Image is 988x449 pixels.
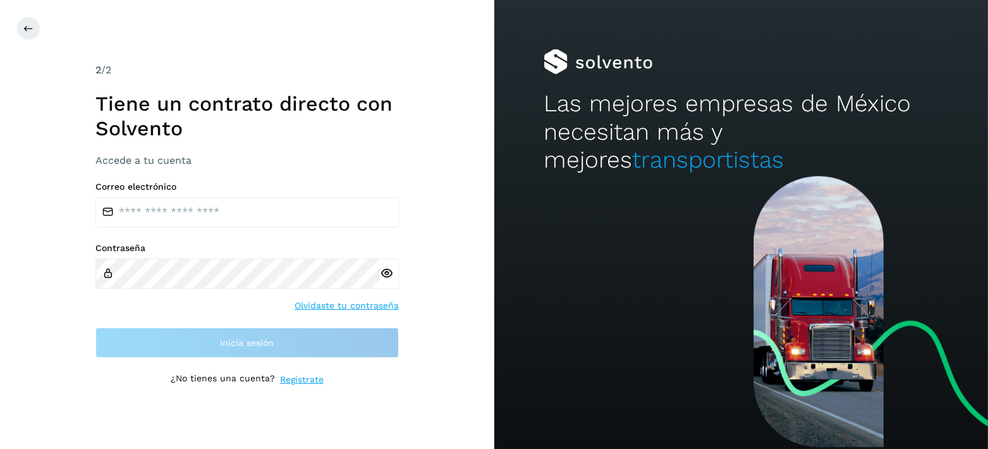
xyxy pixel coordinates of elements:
span: 2 [95,64,101,76]
div: /2 [95,63,399,78]
span: Inicia sesión [220,338,274,347]
h1: Tiene un contrato directo con Solvento [95,92,399,140]
button: Inicia sesión [95,328,399,358]
label: Correo electrónico [95,181,399,192]
h3: Accede a tu cuenta [95,154,399,166]
a: Olvidaste tu contraseña [295,299,399,312]
label: Contraseña [95,243,399,254]
span: transportistas [632,146,784,173]
h2: Las mejores empresas de México necesitan más y mejores [544,90,939,174]
a: Regístrate [280,373,324,386]
p: ¿No tienes una cuenta? [171,373,275,386]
